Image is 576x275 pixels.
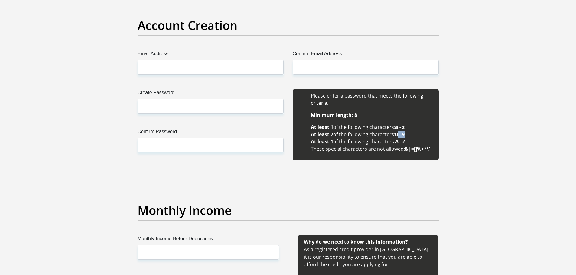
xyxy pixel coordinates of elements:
input: Confirm Password [138,138,284,152]
li: These special characters are not allowed: [311,145,433,152]
input: Create Password [138,99,284,114]
input: Confirm Email Address [293,60,439,75]
li: of the following characters: [311,138,433,145]
label: Confirm Password [138,128,284,138]
b: 0 - 9 [395,131,405,138]
li: of the following characters: [311,131,433,138]
label: Monthly Income Before Deductions [138,235,279,245]
li: Please enter a password that meets the following criteria. [311,92,433,107]
b: At least 1 [311,138,333,145]
h2: Monthly Income [138,203,439,218]
label: Confirm Email Address [293,50,439,60]
li: of the following characters: [311,123,433,131]
b: Why do we need to know this information? [304,238,408,245]
b: Minimum length: 8 [311,112,357,118]
b: A - Z [395,138,405,145]
input: Email Address [138,60,284,75]
b: At least 1 [311,124,333,130]
input: Monthly Income Before Deductions [138,245,279,260]
b: &|=[]%+^\' [405,145,430,152]
h2: Account Creation [138,18,439,33]
label: Create Password [138,89,284,99]
b: At least 2 [311,131,333,138]
b: a - z [395,124,405,130]
label: Email Address [138,50,284,60]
